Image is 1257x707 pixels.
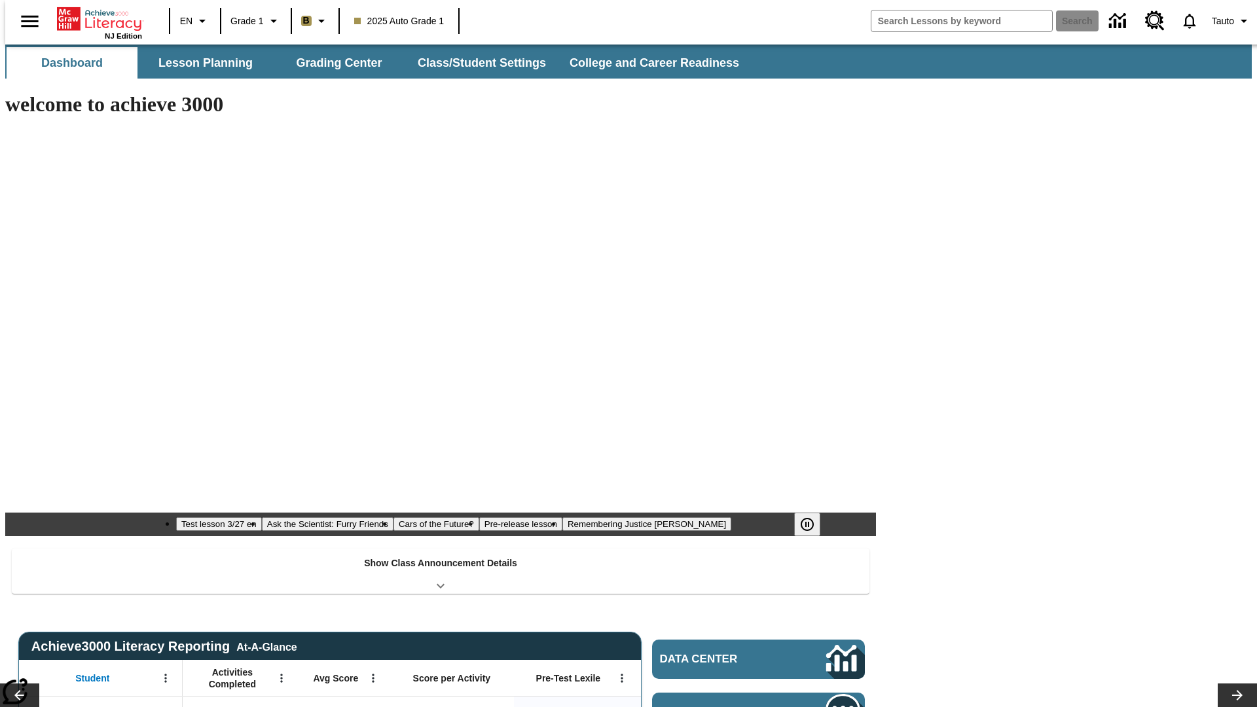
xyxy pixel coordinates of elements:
[236,639,297,653] div: At-A-Glance
[140,47,271,79] button: Lesson Planning
[272,668,291,688] button: Open Menu
[313,672,358,684] span: Avg Score
[5,45,1252,79] div: SubNavbar
[354,14,445,28] span: 2025 Auto Grade 1
[413,672,491,684] span: Score per Activity
[230,14,264,28] span: Grade 1
[1101,3,1137,39] a: Data Center
[5,92,876,117] h1: welcome to achieve 3000
[262,517,393,531] button: Slide 2 Ask the Scientist: Furry Friends
[156,668,175,688] button: Open Menu
[562,517,731,531] button: Slide 5 Remembering Justice O'Connor
[363,668,383,688] button: Open Menu
[794,513,833,536] div: Pause
[105,32,142,40] span: NJ Edition
[364,556,517,570] p: Show Class Announcement Details
[296,9,335,33] button: Boost Class color is light brown. Change class color
[225,9,287,33] button: Grade: Grade 1, Select a grade
[174,9,216,33] button: Language: EN, Select a language
[479,517,562,531] button: Slide 4 Pre-release lesson
[1212,14,1234,28] span: Tauto
[57,5,142,40] div: Home
[176,517,262,531] button: Slide 1 Test lesson 3/27 en
[303,12,310,29] span: B
[12,549,869,594] div: Show Class Announcement Details
[7,47,137,79] button: Dashboard
[393,517,479,531] button: Slide 3 Cars of the Future?
[612,668,632,688] button: Open Menu
[180,14,192,28] span: EN
[75,672,109,684] span: Student
[31,639,297,654] span: Achieve3000 Literacy Reporting
[559,47,750,79] button: College and Career Readiness
[5,47,751,79] div: SubNavbar
[57,6,142,32] a: Home
[274,47,405,79] button: Grading Center
[652,640,865,679] a: Data Center
[871,10,1052,31] input: search field
[189,666,276,690] span: Activities Completed
[794,513,820,536] button: Pause
[660,653,782,666] span: Data Center
[10,2,49,41] button: Open side menu
[536,672,601,684] span: Pre-Test Lexile
[1137,3,1173,39] a: Resource Center, Will open in new tab
[1218,683,1257,707] button: Lesson carousel, Next
[1173,4,1207,38] a: Notifications
[1207,9,1257,33] button: Profile/Settings
[407,47,556,79] button: Class/Student Settings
